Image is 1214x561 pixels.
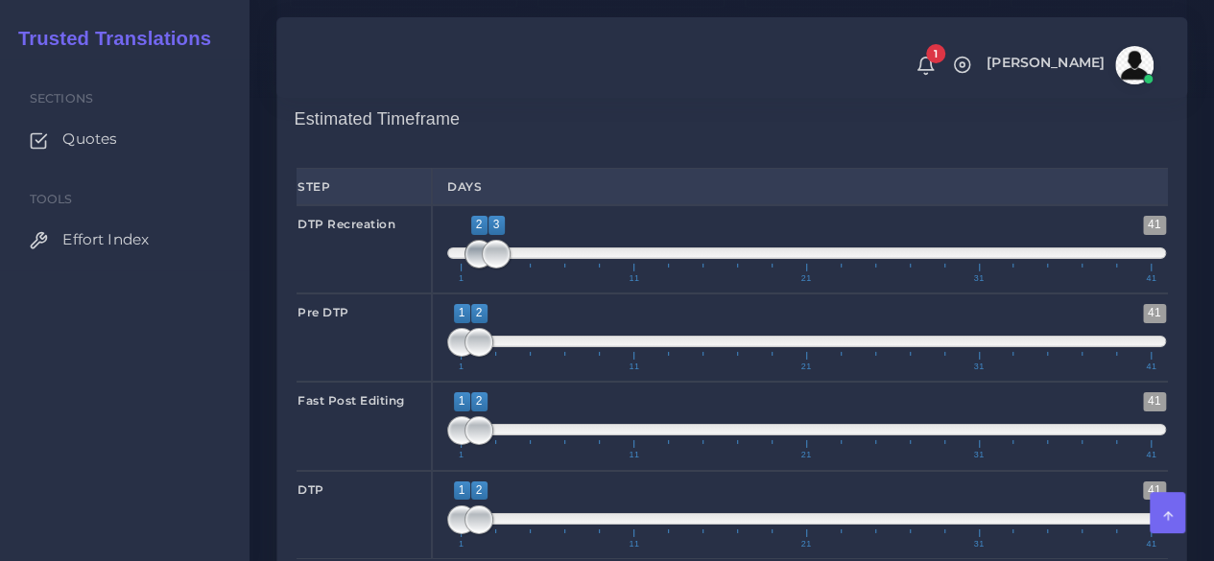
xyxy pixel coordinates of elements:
[298,393,405,408] strong: Fast Post Editing
[1143,481,1166,500] span: 41
[5,23,211,55] a: Trusted Translations
[456,540,467,549] span: 1
[977,46,1160,84] a: [PERSON_NAME]avatar
[626,540,642,549] span: 11
[471,392,488,410] span: 2
[471,481,488,500] span: 2
[456,274,467,283] span: 1
[926,44,945,63] span: 1
[14,119,235,159] a: Quotes
[626,274,642,283] span: 11
[909,55,942,76] a: 1
[970,540,987,549] span: 31
[298,305,349,319] strong: Pre DTP
[471,304,488,322] span: 2
[970,451,987,459] span: 31
[1143,274,1159,283] span: 41
[970,362,987,371] span: 31
[454,304,470,322] span: 1
[798,362,815,371] span: 21
[14,220,235,260] a: Effort Index
[30,192,73,206] span: Tools
[454,392,470,410] span: 1
[298,179,330,194] strong: Step
[970,274,987,283] span: 31
[456,451,467,459] span: 1
[298,482,324,497] strong: DTP
[1143,362,1159,371] span: 41
[1143,540,1159,549] span: 41
[1143,392,1166,410] span: 41
[798,540,815,549] span: 21
[626,451,642,459] span: 11
[798,451,815,459] span: 21
[1143,451,1159,459] span: 41
[62,129,117,150] span: Quotes
[456,362,467,371] span: 1
[1143,216,1166,234] span: 41
[454,481,470,500] span: 1
[30,91,93,105] span: Sections
[298,217,395,231] strong: DTP Recreation
[471,216,488,234] span: 2
[5,27,211,50] h2: Trusted Translations
[1115,46,1154,84] img: avatar
[488,216,505,234] span: 3
[62,229,149,250] span: Effort Index
[1143,304,1166,322] span: 41
[987,56,1105,69] span: [PERSON_NAME]
[447,179,482,194] strong: Days
[798,274,815,283] span: 21
[295,90,1170,130] h4: Estimated Timeframe
[626,362,642,371] span: 11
